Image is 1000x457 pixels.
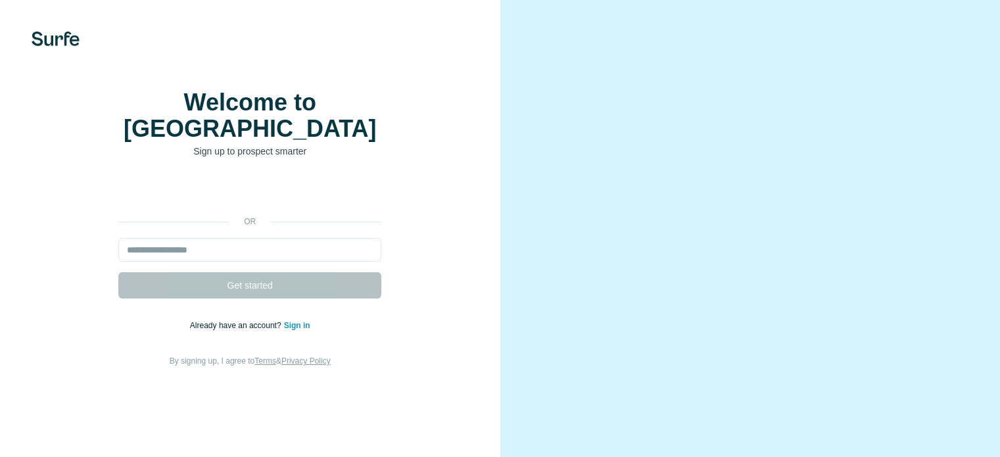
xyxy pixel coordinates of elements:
a: Terms [254,356,276,366]
a: Sign in [284,321,310,330]
span: By signing up, I agree to & [170,356,331,366]
img: Surfe's logo [32,32,80,46]
p: or [229,216,271,228]
iframe: Schaltfläche „Über Google anmelden“ [112,178,388,206]
a: Privacy Policy [281,356,331,366]
span: Already have an account? [190,321,284,330]
p: Sign up to prospect smarter [118,145,381,158]
h1: Welcome to [GEOGRAPHIC_DATA] [118,89,381,142]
